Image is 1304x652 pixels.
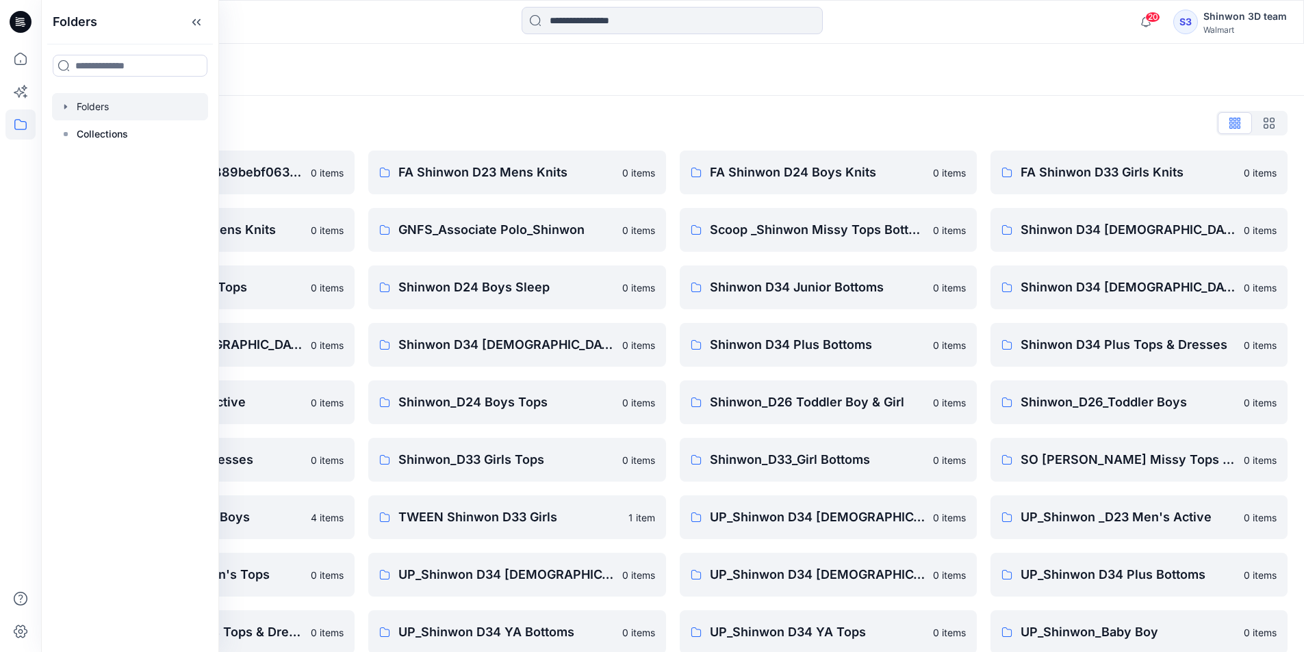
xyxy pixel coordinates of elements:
[1244,625,1277,640] p: 0 items
[990,495,1288,539] a: UP_Shinwon _D23 Men's Active0 items
[710,450,925,469] p: Shinwon_D33_Girl Bottoms
[680,151,977,194] a: FA Shinwon D24 Boys Knits0 items
[990,151,1288,194] a: FA Shinwon D33 Girls Knits0 items
[311,223,344,237] p: 0 items
[1244,166,1277,180] p: 0 items
[398,565,613,584] p: UP_Shinwon D34 [DEMOGRAPHIC_DATA] Bottoms
[622,338,655,352] p: 0 items
[622,223,655,237] p: 0 items
[622,395,655,410] p: 0 items
[311,453,344,467] p: 0 items
[933,395,966,410] p: 0 items
[622,281,655,295] p: 0 items
[1021,450,1236,469] p: SO [PERSON_NAME] Missy Tops Bottom Dress
[1021,393,1236,412] p: Shinwon_D26_Toddler Boys
[990,380,1288,424] a: Shinwon_D26_Toddler Boys0 items
[1021,508,1236,527] p: UP_Shinwon _D23 Men's Active
[933,166,966,180] p: 0 items
[710,163,925,182] p: FA Shinwon D24 Boys Knits
[311,281,344,295] p: 0 items
[368,380,665,424] a: Shinwon_D24 Boys Tops0 items
[933,625,966,640] p: 0 items
[368,323,665,367] a: Shinwon D34 [DEMOGRAPHIC_DATA] Dresses0 items
[710,220,925,239] p: Scoop _Shinwon Missy Tops Bottoms Dress
[1244,453,1277,467] p: 0 items
[398,623,613,642] p: UP_Shinwon D34 YA Bottoms
[77,126,128,142] p: Collections
[933,510,966,525] p: 0 items
[398,220,613,239] p: GNFS_Associate Polo_Shinwon
[990,323,1288,367] a: Shinwon D34 Plus Tops & Dresses0 items
[933,281,966,295] p: 0 items
[1021,220,1236,239] p: Shinwon D34 [DEMOGRAPHIC_DATA] Knit Tops
[1203,25,1287,35] div: Walmart
[311,395,344,410] p: 0 items
[933,223,966,237] p: 0 items
[398,335,613,354] p: Shinwon D34 [DEMOGRAPHIC_DATA] Dresses
[990,265,1288,309] a: Shinwon D34 [DEMOGRAPHIC_DATA] Active0 items
[680,553,977,597] a: UP_Shinwon D34 [DEMOGRAPHIC_DATA] Dresses0 items
[311,510,344,525] p: 4 items
[368,265,665,309] a: Shinwon D24 Boys Sleep0 items
[990,208,1288,252] a: Shinwon D34 [DEMOGRAPHIC_DATA] Knit Tops0 items
[311,166,344,180] p: 0 items
[933,568,966,582] p: 0 items
[933,338,966,352] p: 0 items
[1021,163,1236,182] p: FA Shinwon D33 Girls Knits
[368,151,665,194] a: FA Shinwon D23 Mens Knits0 items
[680,495,977,539] a: UP_Shinwon D34 [DEMOGRAPHIC_DATA] Knit Tops0 items
[1021,623,1236,642] p: UP_Shinwon_Baby Boy
[622,625,655,640] p: 0 items
[398,393,613,412] p: Shinwon_D24 Boys Tops
[710,335,925,354] p: Shinwon D34 Plus Bottoms
[398,508,619,527] p: TWEEN Shinwon D33 Girls
[398,163,613,182] p: FA Shinwon D23 Mens Knits
[1145,12,1160,23] span: 20
[1021,278,1236,297] p: Shinwon D34 [DEMOGRAPHIC_DATA] Active
[1244,510,1277,525] p: 0 items
[311,625,344,640] p: 0 items
[933,453,966,467] p: 0 items
[368,553,665,597] a: UP_Shinwon D34 [DEMOGRAPHIC_DATA] Bottoms0 items
[622,453,655,467] p: 0 items
[1173,10,1198,34] div: S3
[680,323,977,367] a: Shinwon D34 Plus Bottoms0 items
[710,508,925,527] p: UP_Shinwon D34 [DEMOGRAPHIC_DATA] Knit Tops
[628,510,655,525] p: 1 item
[368,495,665,539] a: TWEEN Shinwon D33 Girls1 item
[990,438,1288,482] a: SO [PERSON_NAME] Missy Tops Bottom Dress0 items
[1244,281,1277,295] p: 0 items
[710,278,925,297] p: Shinwon D34 Junior Bottoms
[368,438,665,482] a: Shinwon_D33 Girls Tops0 items
[1021,335,1236,354] p: Shinwon D34 Plus Tops & Dresses
[1021,565,1236,584] p: UP_Shinwon D34 Plus Bottoms
[311,568,344,582] p: 0 items
[1244,568,1277,582] p: 0 items
[680,438,977,482] a: Shinwon_D33_Girl Bottoms0 items
[622,568,655,582] p: 0 items
[398,450,613,469] p: Shinwon_D33 Girls Tops
[1244,223,1277,237] p: 0 items
[680,265,977,309] a: Shinwon D34 Junior Bottoms0 items
[1203,8,1287,25] div: Shinwon 3D team
[1244,338,1277,352] p: 0 items
[398,278,613,297] p: Shinwon D24 Boys Sleep
[680,380,977,424] a: Shinwon_D26 Toddler Boy & Girl0 items
[710,565,925,584] p: UP_Shinwon D34 [DEMOGRAPHIC_DATA] Dresses
[311,338,344,352] p: 0 items
[710,623,925,642] p: UP_Shinwon D34 YA Tops
[622,166,655,180] p: 0 items
[1244,395,1277,410] p: 0 items
[368,208,665,252] a: GNFS_Associate Polo_Shinwon0 items
[990,553,1288,597] a: UP_Shinwon D34 Plus Bottoms0 items
[710,393,925,412] p: Shinwon_D26 Toddler Boy & Girl
[680,208,977,252] a: Scoop _Shinwon Missy Tops Bottoms Dress0 items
